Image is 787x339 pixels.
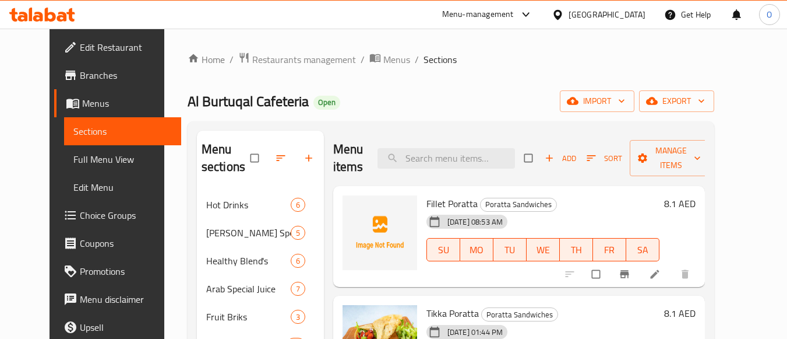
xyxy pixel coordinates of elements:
[545,152,576,165] span: Add
[631,242,655,258] span: SA
[424,53,457,67] span: Sections
[584,149,625,167] button: Sort
[64,145,181,173] a: Full Menu View
[639,144,703,173] span: Manage items
[252,53,356,67] span: Restaurants management
[361,53,365,67] li: /
[188,52,714,67] nav: breadcrumb
[664,195,696,212] h6: 8.1 AED
[206,198,291,212] span: Hot Drinks
[517,147,542,169] span: Select section
[54,229,181,257] a: Coupons
[527,238,560,261] button: WE
[82,96,172,110] span: Menus
[73,180,172,194] span: Edit Menu
[569,8,645,21] div: [GEOGRAPHIC_DATA]
[333,141,363,176] h2: Menu items
[296,145,324,171] button: Add section
[197,303,324,331] div: Fruit Briks3
[54,61,181,89] a: Branches
[377,148,515,169] input: search
[767,8,772,21] span: O
[230,53,234,67] li: /
[426,305,479,322] span: Tikka Poratta
[579,149,630,167] span: Sort items
[343,195,417,270] img: Fillet Poratta
[612,261,640,287] button: Branch-specific-item
[672,261,700,287] button: delete
[73,124,172,138] span: Sections
[585,263,609,285] span: Select to update
[649,268,663,280] a: Edit menu item
[80,320,172,334] span: Upsell
[80,68,172,82] span: Branches
[206,254,291,268] span: Healthy Blend's
[443,216,507,228] span: [DATE] 08:53 AM
[73,152,172,166] span: Full Menu View
[197,219,324,247] div: [PERSON_NAME] Special5
[426,195,478,212] span: Fillet Poratta
[291,312,305,323] span: 3
[426,238,460,261] button: SU
[54,257,181,285] a: Promotions
[64,173,181,201] a: Edit Menu
[313,97,340,107] span: Open
[206,310,291,324] span: Fruit Briks
[460,238,493,261] button: MO
[291,198,305,212] div: items
[291,200,305,211] span: 6
[630,140,712,176] button: Manage items
[542,149,579,167] span: Add item
[415,53,419,67] li: /
[569,94,625,109] span: import
[206,282,291,296] span: Arab Special Juice
[188,88,309,114] span: Al Burtuqal Cafeteria
[291,254,305,268] div: items
[369,52,410,67] a: Menus
[80,236,172,250] span: Coupons
[598,242,622,258] span: FR
[202,141,250,176] h2: Menu sections
[465,242,489,258] span: MO
[560,90,634,112] button: import
[383,53,410,67] span: Menus
[313,96,340,110] div: Open
[442,8,514,22] div: Menu-management
[481,307,558,321] div: Poratta Sandwiches
[197,191,324,219] div: Hot Drinks6
[664,305,696,321] h6: 8.1 AED
[481,198,556,211] span: Poratta Sandwiches
[542,149,579,167] button: Add
[197,247,324,275] div: Healthy Blend's6
[291,284,305,295] span: 7
[564,242,588,258] span: TH
[54,33,181,61] a: Edit Restaurant
[493,238,527,261] button: TU
[54,285,181,313] a: Menu disclaimer
[80,264,172,278] span: Promotions
[587,152,622,165] span: Sort
[188,53,225,67] a: Home
[482,308,557,321] span: Poratta Sandwiches
[480,198,557,212] div: Poratta Sandwiches
[639,90,714,112] button: export
[206,226,291,240] span: [PERSON_NAME] Special
[648,94,705,109] span: export
[80,208,172,222] span: Choice Groups
[291,282,305,296] div: items
[498,242,522,258] span: TU
[626,238,659,261] button: SA
[560,238,593,261] button: TH
[593,238,626,261] button: FR
[64,117,181,145] a: Sections
[291,310,305,324] div: items
[238,52,356,67] a: Restaurants management
[54,89,181,117] a: Menus
[443,327,507,338] span: [DATE] 01:44 PM
[291,226,305,240] div: items
[80,292,172,306] span: Menu disclaimer
[432,242,456,258] span: SU
[243,147,268,169] span: Select all sections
